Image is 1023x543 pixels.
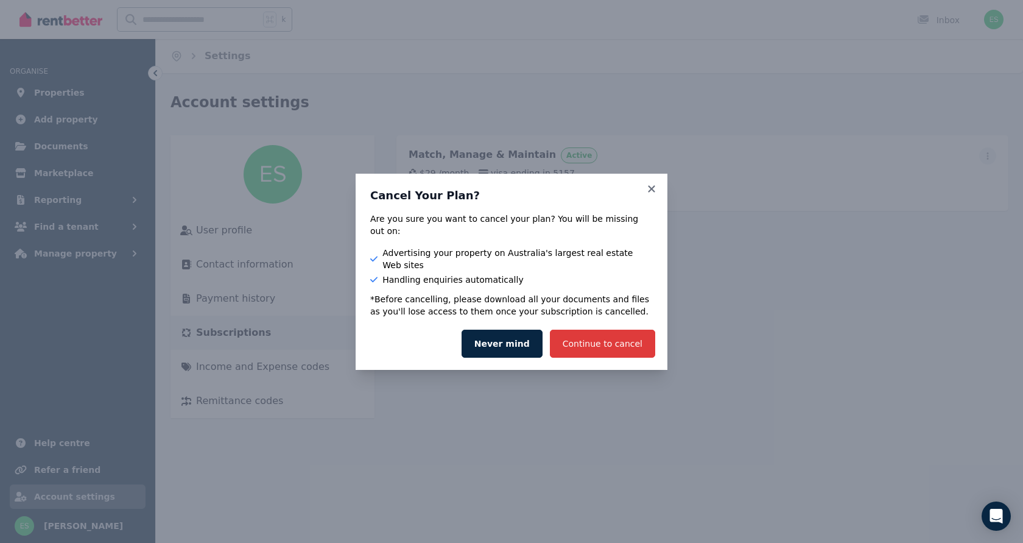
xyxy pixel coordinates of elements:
div: Open Intercom Messenger [982,502,1011,531]
button: Never mind [462,330,543,358]
h3: Cancel Your Plan? [370,188,653,203]
div: Are you sure you want to cancel your plan? You will be missing out on: [370,213,653,237]
li: Advertising your property on Australia's largest real estate Web sites [370,247,653,271]
li: Handling enquiries automatically [370,274,653,286]
p: *Before cancelling, please download all your documents and files as you'll lose access to them on... [370,293,653,318]
button: Continue to cancel [550,330,655,358]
